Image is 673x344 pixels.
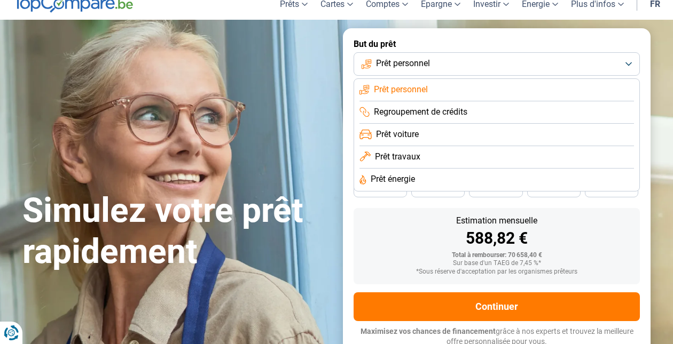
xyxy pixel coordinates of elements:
span: 30 mois [542,186,566,193]
span: Prêt travaux [375,151,420,163]
span: 48 mois [369,186,392,193]
label: But du prêt [354,39,640,49]
span: Regroupement de crédits [374,106,467,118]
span: 24 mois [600,186,623,193]
span: Prêt personnel [374,84,428,95]
span: 36 mois [484,186,507,193]
div: Total à rembourser: 70 658,40 € [362,252,631,259]
span: Prêt voiture [376,129,419,140]
span: 42 mois [426,186,450,193]
div: 588,82 € [362,230,631,246]
div: Sur base d'un TAEG de 7,45 %* [362,260,631,267]
h1: Simulez votre prêt rapidement [22,190,330,273]
span: Maximisez vos chances de financement [361,327,496,335]
div: *Sous réserve d'acceptation par les organismes prêteurs [362,268,631,276]
button: Continuer [354,292,640,321]
span: Prêt énergie [371,173,415,185]
button: Prêt personnel [354,52,640,76]
span: Prêt personnel [376,58,430,69]
div: Estimation mensuelle [362,217,631,225]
